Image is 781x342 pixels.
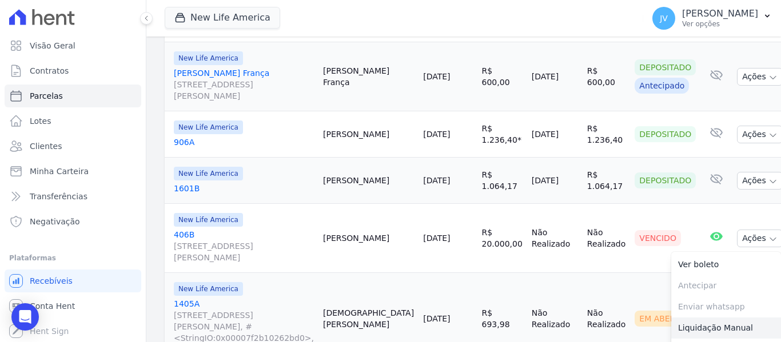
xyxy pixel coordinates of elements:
span: Lotes [30,115,51,127]
a: Minha Carteira [5,160,141,183]
td: [PERSON_NAME] [318,204,419,273]
a: Ver boleto [671,254,781,275]
td: Não Realizado [583,204,630,273]
span: Negativação [30,216,80,227]
td: R$ 600,00 [477,42,527,111]
span: New Life America [174,213,243,227]
span: Antecipar [671,275,781,296]
td: [PERSON_NAME] [318,158,419,204]
td: R$ 1.236,40 [583,111,630,158]
a: Negativação [5,210,141,233]
span: Clientes [30,140,62,152]
a: Transferências [5,185,141,208]
span: New Life America [174,167,243,180]
td: [PERSON_NAME] França [318,42,419,111]
a: [DATE] [423,176,450,185]
div: Vencido [635,230,681,246]
td: [DATE] [527,42,583,111]
span: New Life America [174,282,243,296]
td: R$ 600,00 [583,42,630,111]
div: Depositado [635,126,696,142]
a: Parcelas [5,85,141,107]
button: JV [PERSON_NAME] Ver opções [643,2,781,34]
span: Enviar whatsapp [671,296,781,317]
td: [PERSON_NAME] [318,111,419,158]
span: JV [660,14,668,22]
button: New Life America [165,7,280,29]
a: Lotes [5,110,141,132]
span: Recebíveis [30,275,73,287]
a: [DATE] [423,234,450,243]
div: Depositado [635,59,696,75]
span: Contratos [30,65,69,77]
td: R$ 20.000,00 [477,204,527,273]
div: Em Aberto [635,311,691,327]
span: New Life America [174,51,243,65]
td: [DATE] [527,158,583,204]
a: [DATE] [423,314,450,323]
a: Recebíveis [5,269,141,292]
a: 1601B [174,183,314,194]
div: Plataformas [9,251,137,265]
span: Visão Geral [30,40,75,51]
td: [DATE] [527,111,583,158]
p: Ver opções [682,19,758,29]
a: Liquidação Manual [671,317,781,339]
a: Visão Geral [5,34,141,57]
a: Clientes [5,135,141,158]
span: Conta Hent [30,300,75,312]
td: Não Realizado [527,204,583,273]
p: [PERSON_NAME] [682,8,758,19]
div: Antecipado [635,78,689,94]
td: R$ 1.064,17 [477,158,527,204]
a: [DATE] [423,72,450,81]
span: [STREET_ADDRESS][PERSON_NAME] [174,240,314,263]
a: Conta Hent [5,295,141,317]
span: [STREET_ADDRESS][PERSON_NAME] [174,79,314,102]
a: Contratos [5,59,141,82]
a: [PERSON_NAME] França[STREET_ADDRESS][PERSON_NAME] [174,67,314,102]
span: Minha Carteira [30,166,89,177]
div: Depositado [635,172,696,188]
div: Open Intercom Messenger [11,303,39,331]
a: 406B[STREET_ADDRESS][PERSON_NAME] [174,229,314,263]
span: Transferências [30,191,87,202]
span: New Life America [174,120,243,134]
a: 906A [174,136,314,148]
td: R$ 1.236,40 [477,111,527,158]
span: Parcelas [30,90,63,102]
td: R$ 1.064,17 [583,158,630,204]
a: [DATE] [423,130,450,139]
